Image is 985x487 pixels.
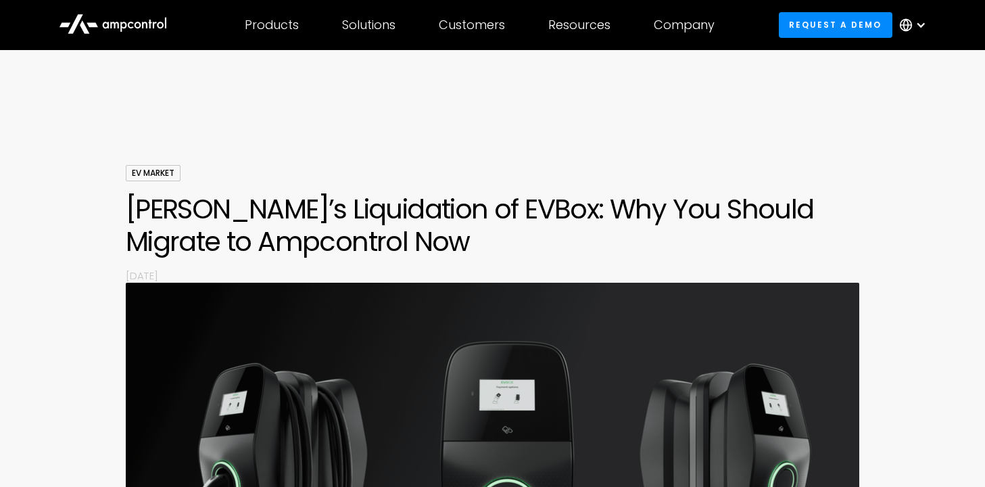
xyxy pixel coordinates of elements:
[548,18,610,32] div: Resources
[342,18,395,32] div: Solutions
[126,193,860,258] h1: [PERSON_NAME]’s Liquidation of EVBox: Why You Should Migrate to Ampcontrol Now
[654,18,715,32] div: Company
[439,18,505,32] div: Customers
[126,269,860,283] p: [DATE]
[245,18,299,32] div: Products
[126,165,181,181] div: EV Market
[779,12,892,37] a: Request a demo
